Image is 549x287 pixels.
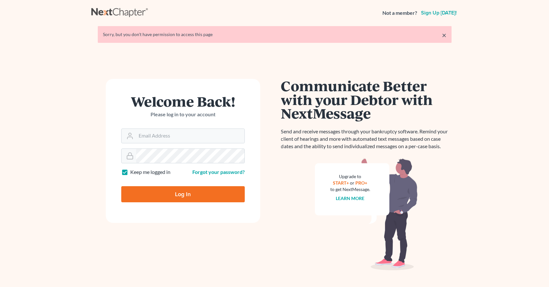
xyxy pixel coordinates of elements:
a: × [442,31,446,39]
a: Sign up [DATE]! [420,10,458,15]
label: Keep me logged in [130,168,170,176]
div: to get NextMessage. [330,186,370,193]
a: Learn more [336,196,364,201]
a: PRO+ [355,180,367,186]
a: START+ [333,180,349,186]
span: or [350,180,354,186]
h1: Communicate Better with your Debtor with NextMessage [281,79,452,120]
p: Send and receive messages through your bankruptcy software. Remind your client of hearings and mo... [281,128,452,150]
input: Log In [121,186,245,202]
p: Please log in to your account [121,111,245,118]
div: Sorry, but you don't have permission to access this page [103,31,446,38]
strong: Not a member? [382,9,417,17]
input: Email Address [136,129,244,143]
img: nextmessage_bg-59042aed3d76b12b5cd301f8e5b87938c9018125f34e5fa2b7a6b67550977c72.svg [315,158,418,271]
div: Upgrade to [330,173,370,180]
h1: Welcome Back! [121,94,245,108]
a: Forgot your password? [192,169,245,175]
